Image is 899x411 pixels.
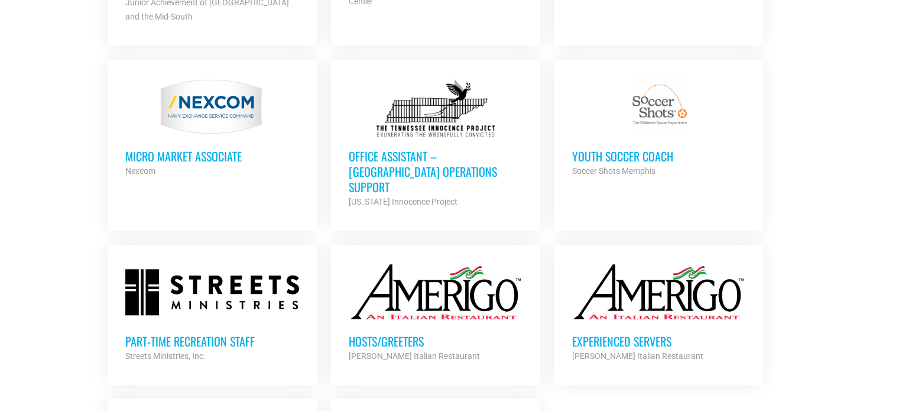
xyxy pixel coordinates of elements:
[349,148,522,195] h3: Office Assistant – [GEOGRAPHIC_DATA] Operations Support
[349,351,480,361] strong: [PERSON_NAME] Italian Restaurant
[572,351,703,361] strong: [PERSON_NAME] Italian Restaurant
[554,60,763,196] a: Youth Soccer Coach Soccer Shots Memphis
[125,351,206,361] strong: Streets Ministries, Inc.
[108,60,317,196] a: Micro Market Associate Nexcom
[331,245,540,381] a: Hosts/Greeters [PERSON_NAME] Italian Restaurant
[125,334,299,349] h3: Part-time Recreation Staff
[554,245,763,381] a: Experienced Servers [PERSON_NAME] Italian Restaurant
[125,166,155,176] strong: Nexcom
[349,334,522,349] h3: Hosts/Greeters
[125,148,299,164] h3: Micro Market Associate
[572,166,655,176] strong: Soccer Shots Memphis
[572,334,745,349] h3: Experienced Servers
[572,148,745,164] h3: Youth Soccer Coach
[108,245,317,381] a: Part-time Recreation Staff Streets Ministries, Inc.
[331,60,540,226] a: Office Assistant – [GEOGRAPHIC_DATA] Operations Support [US_STATE] Innocence Project
[349,197,457,206] strong: [US_STATE] Innocence Project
